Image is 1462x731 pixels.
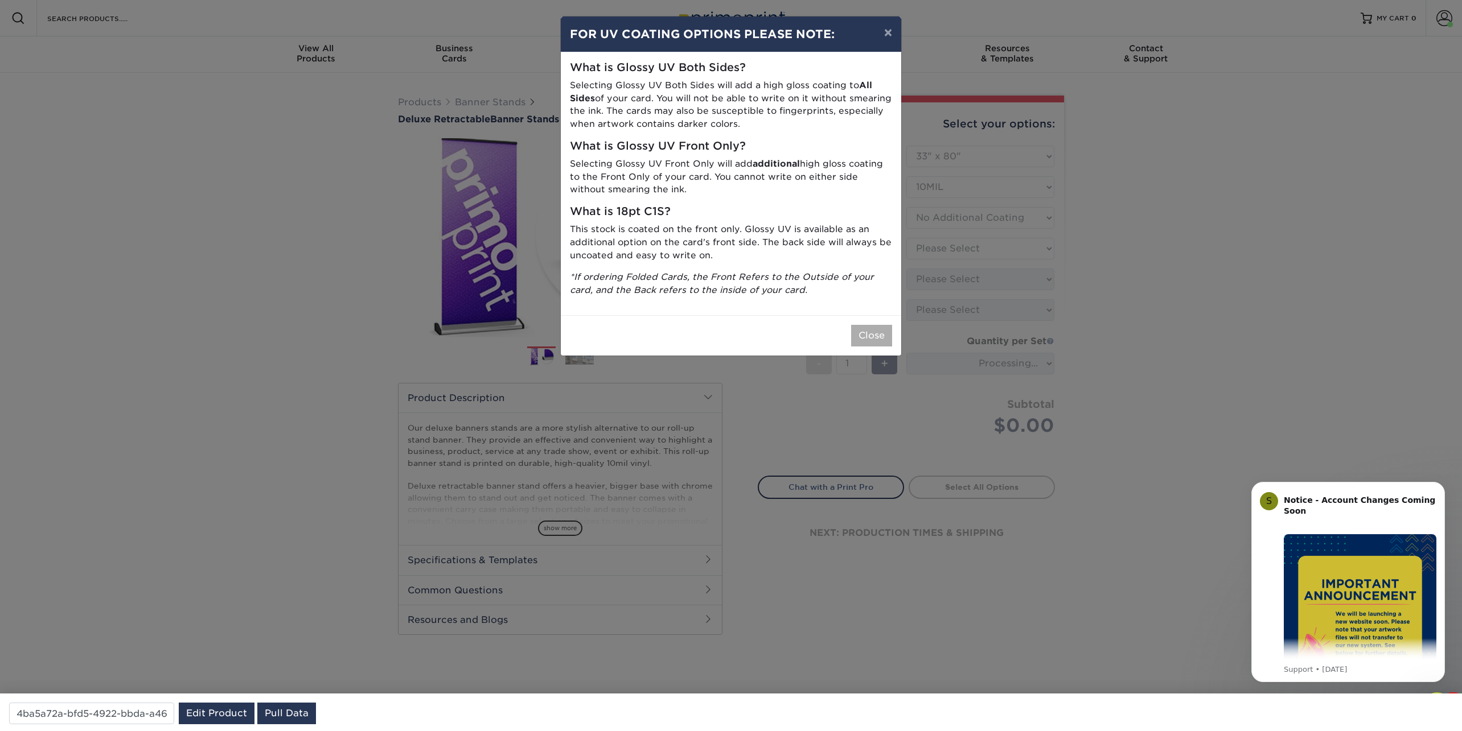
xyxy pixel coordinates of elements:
[570,61,892,75] h5: What is Glossy UV Both Sides?
[570,271,874,295] i: *If ordering Folded Cards, the Front Refers to the Outside of your card, and the Back refers to t...
[570,140,892,153] h5: What is Glossy UV Front Only?
[1447,692,1460,701] span: 10
[179,703,254,724] a: Edit Product
[753,158,800,169] strong: additional
[570,80,872,104] strong: All Sides
[1423,692,1451,720] iframe: Intercom live chat
[570,79,892,131] p: Selecting Glossy UV Both Sides will add a high gloss coating to of your card. You will not be abl...
[570,26,892,43] h4: FOR UV COATING OPTIONS PLEASE NOTE:
[570,223,892,262] p: This stock is coated on the front only. Glossy UV is available as an additional option on the car...
[875,16,901,48] button: ×
[1234,465,1462,700] iframe: Intercom notifications message
[851,325,892,346] button: Close
[570,205,892,218] h5: What is 18pt C1S?
[257,703,316,724] a: Pull Data
[570,158,892,196] p: Selecting Glossy UV Front Only will add high gloss coating to the Front Only of your card. You ca...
